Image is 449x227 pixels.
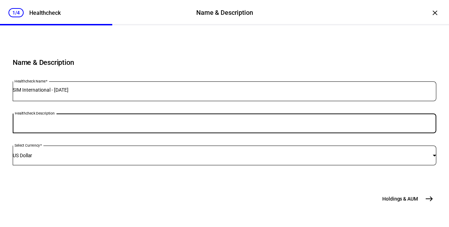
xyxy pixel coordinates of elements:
div: Healthcheck [29,10,61,16]
mat-label: Healthcheck Name [14,79,46,84]
mat-label: Healthcheck Description [15,111,55,116]
mat-icon: east [425,195,433,203]
button: Holdings & AUM [378,192,436,206]
h6: Name & Description [13,57,436,67]
div: Name & Description [196,8,253,17]
div: 1/4 [8,8,24,17]
mat-label: Select Currency [14,143,40,148]
span: Holdings & AUM [382,195,418,202]
div: × [429,7,441,18]
span: US Dollar [13,153,32,158]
